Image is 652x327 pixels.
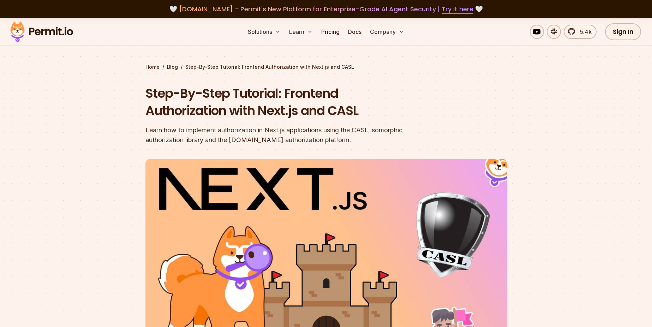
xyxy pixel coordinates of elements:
[17,4,635,14] div: 🤍 🤍
[145,63,160,71] a: Home
[576,28,592,36] span: 5.4k
[145,85,417,120] h1: Step-By-Step Tutorial: Frontend Authorization with Next.js and CASL
[179,5,473,13] span: [DOMAIN_NAME] - Permit's New Platform for Enterprise-Grade AI Agent Security |
[7,20,76,44] img: Permit logo
[442,5,473,14] a: Try it here
[564,25,597,39] a: 5.4k
[167,63,178,71] a: Blog
[345,25,364,39] a: Docs
[145,63,507,71] div: / /
[318,25,342,39] a: Pricing
[145,125,417,145] div: Learn how to implement authorization in Next.js applications using the CASL isomorphic authorizat...
[245,25,283,39] button: Solutions
[367,25,407,39] button: Company
[286,25,316,39] button: Learn
[605,23,641,40] a: Sign In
